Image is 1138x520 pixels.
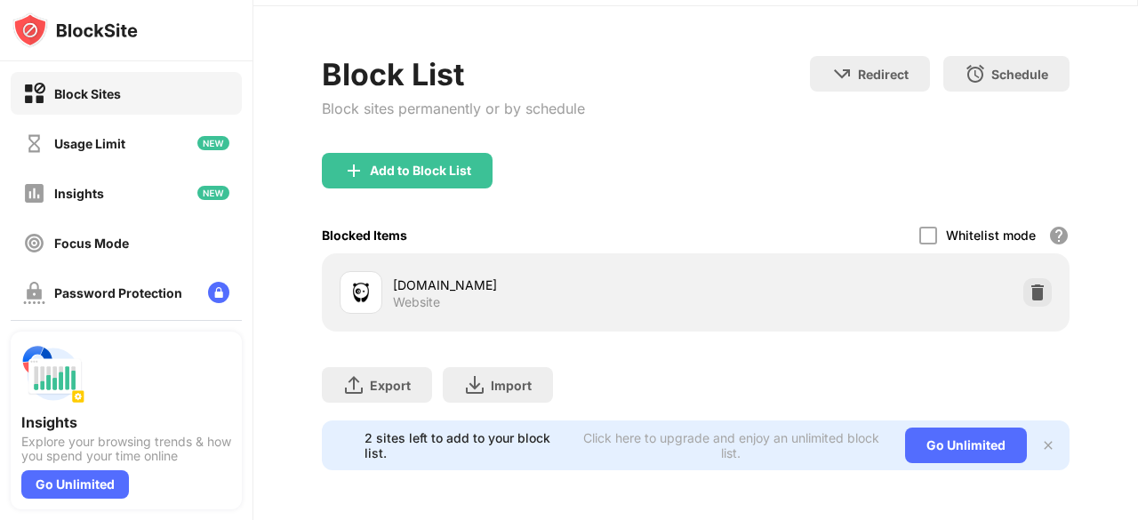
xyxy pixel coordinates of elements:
img: logo-blocksite.svg [12,12,138,48]
img: block-on.svg [23,83,45,105]
img: lock-menu.svg [208,282,229,303]
div: Website [393,294,440,310]
div: Blocked Items [322,228,407,243]
div: Import [491,378,532,393]
div: Schedule [991,67,1048,82]
div: Go Unlimited [905,428,1027,463]
div: Block List [322,56,585,92]
div: Redirect [858,67,909,82]
div: Insights [54,186,104,201]
img: focus-off.svg [23,232,45,254]
div: Export [370,378,411,393]
div: Usage Limit [54,136,125,151]
div: Click here to upgrade and enjoy an unlimited block list. [578,430,884,460]
div: Go Unlimited [21,470,129,499]
div: 2 sites left to add to your block list. [365,430,567,460]
div: Focus Mode [54,236,129,251]
div: Block Sites [54,86,121,101]
img: time-usage-off.svg [23,132,45,155]
img: new-icon.svg [197,186,229,200]
img: favicons [350,282,372,303]
img: password-protection-off.svg [23,282,45,304]
img: insights-off.svg [23,182,45,204]
div: Add to Block List [370,164,471,178]
div: Password Protection [54,285,182,300]
div: Block sites permanently or by schedule [322,100,585,117]
div: Insights [21,413,231,431]
img: new-icon.svg [197,136,229,150]
div: [DOMAIN_NAME] [393,276,696,294]
div: Explore your browsing trends & how you spend your time online [21,435,231,463]
div: Whitelist mode [946,228,1036,243]
img: x-button.svg [1041,438,1055,452]
img: push-insights.svg [21,342,85,406]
